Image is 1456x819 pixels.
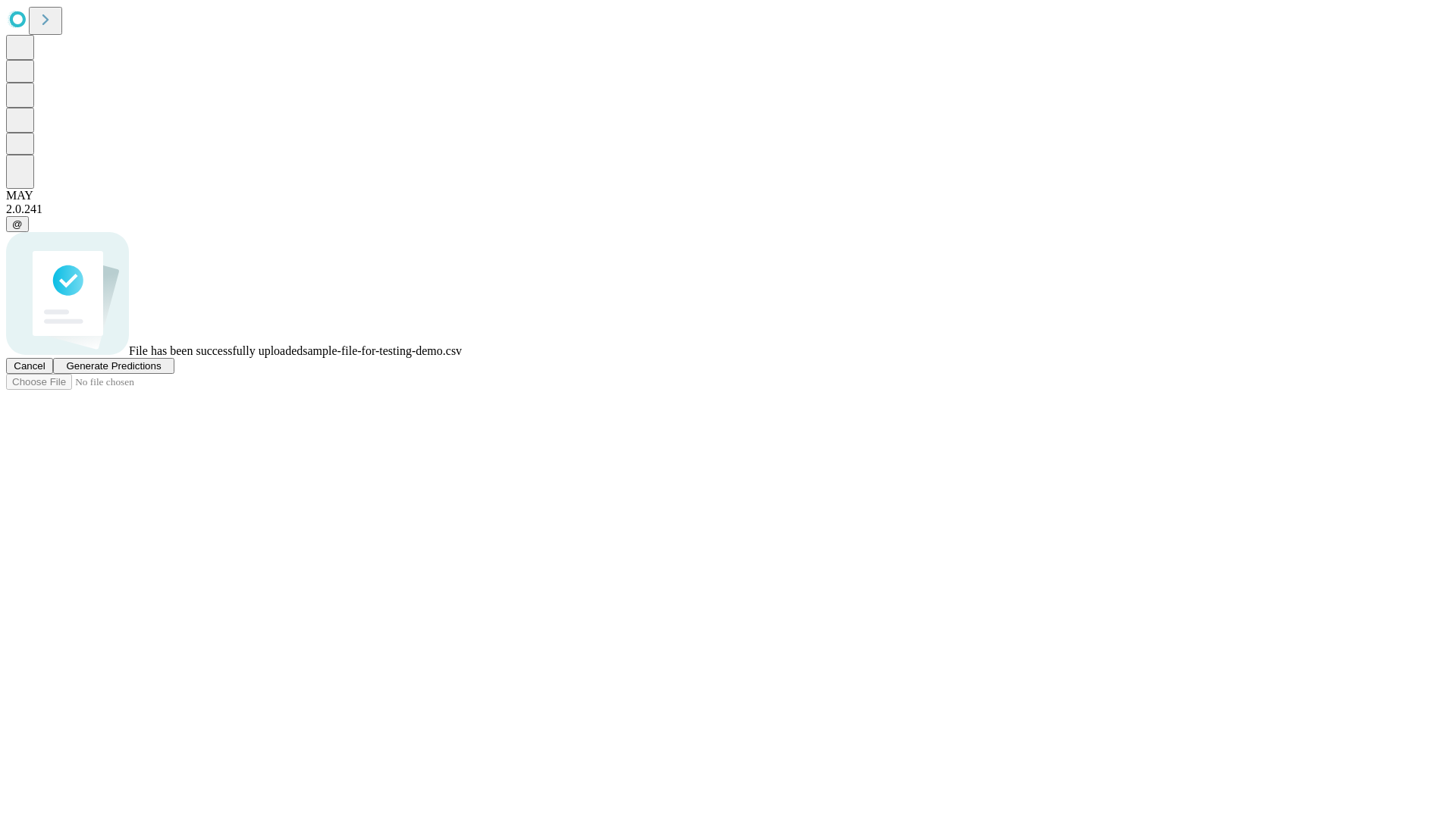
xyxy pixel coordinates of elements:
span: Cancel [14,360,45,372]
span: @ [12,218,23,230]
div: 2.0.241 [6,202,1450,216]
span: Generate Predictions [66,360,161,372]
button: Generate Predictions [53,358,174,374]
button: @ [6,216,29,232]
span: sample-file-for-testing-demo.csv [303,344,462,357]
span: File has been successfully uploaded [129,344,303,357]
div: MAY [6,189,1450,202]
button: Cancel [6,358,53,374]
